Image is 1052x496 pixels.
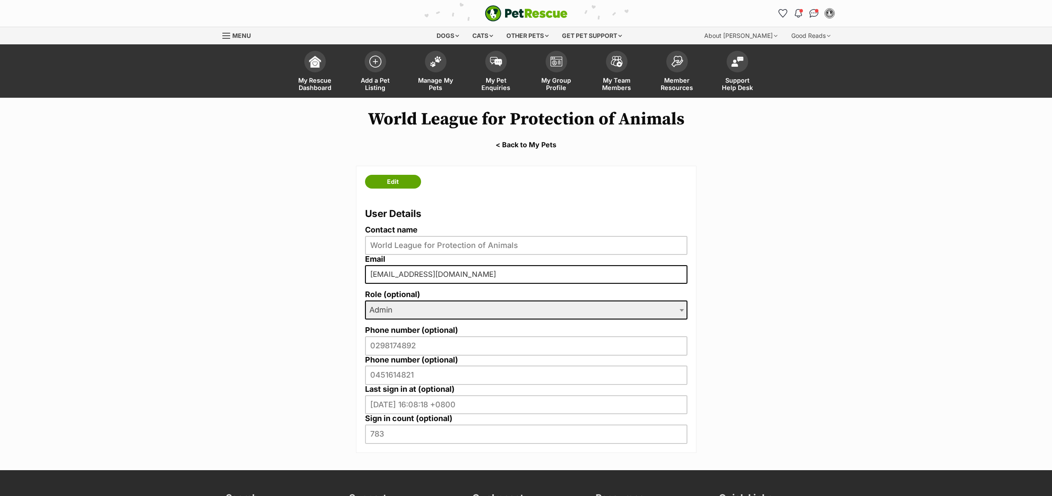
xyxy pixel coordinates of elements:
label: Contact name [365,226,687,235]
a: Member Resources [647,46,707,98]
span: Admin [365,301,687,319]
div: Good Reads [785,27,837,44]
div: About [PERSON_NAME] [698,27,784,44]
span: My Team Members [597,77,636,91]
img: member-resources-icon-8e73f808a243e03378d46382f2149f9095a855e16c252ad45f914b54edf8863c.svg [671,56,683,67]
span: Member Resources [658,77,696,91]
span: My Rescue Dashboard [296,77,334,91]
a: Manage My Pets [406,46,466,98]
span: Admin [366,304,401,316]
img: pet-enquiries-icon-7e3ad2cf08bfb03b45e93fb7055b45f3efa6380592205ae92323e6603595dc1f.svg [490,57,502,66]
span: User Details [365,208,421,219]
a: Conversations [807,6,821,20]
a: Add a Pet Listing [345,46,406,98]
img: add-pet-listing-icon-0afa8454b4691262ce3f59096e99ab1cd57d4a30225e0717b998d2c9b9846f56.svg [369,56,381,68]
a: My Group Profile [526,46,587,98]
a: My Pet Enquiries [466,46,526,98]
img: group-profile-icon-3fa3cf56718a62981997c0bc7e787c4b2cf8bcc04b72c1350f741eb67cf2f40e.svg [550,56,562,67]
a: My Team Members [587,46,647,98]
span: Menu [232,32,251,39]
div: Get pet support [556,27,628,44]
img: World League for Protection of Animals profile pic [825,9,834,18]
div: Dogs [431,27,465,44]
label: Sign in count (optional) [365,414,687,423]
label: Phone number (optional) [365,326,687,335]
img: team-members-icon-5396bd8760b3fe7c0b43da4ab00e1e3bb1a5d9ba89233759b79545d2d3fc5d0d.svg [611,56,623,67]
img: notifications-46538b983faf8c2785f20acdc204bb7945ddae34d4c08c2a6579f10ce5e182be.svg [795,9,802,18]
a: PetRescue [485,5,568,22]
button: My account [823,6,837,20]
label: Role (optional) [365,290,687,299]
img: help-desk-icon-fdf02630f3aa405de69fd3d07c3f3aa587a6932b1a1747fa1d2bba05be0121f9.svg [731,56,743,67]
label: Phone number (optional) [365,356,687,365]
div: Other pets [500,27,555,44]
div: Cats [466,27,499,44]
img: logo-e224e6f780fb5917bec1dbf3a21bbac754714ae5b6737aabdf751b685950b380.svg [485,5,568,22]
a: Edit [365,175,421,189]
img: dashboard-icon-eb2f2d2d3e046f16d808141f083e7271f6b2e854fb5c12c21221c1fb7104beca.svg [309,56,321,68]
span: Add a Pet Listing [356,77,395,91]
span: My Group Profile [537,77,576,91]
img: chat-41dd97257d64d25036548639549fe6c8038ab92f7586957e7f3b1b290dea8141.svg [809,9,818,18]
a: Favourites [776,6,790,20]
img: manage-my-pets-icon-02211641906a0b7f246fdf0571729dbe1e7629f14944591b6c1af311fb30b64b.svg [430,56,442,67]
a: My Rescue Dashboard [285,46,345,98]
label: Last sign in at (optional) [365,385,687,394]
span: Support Help Desk [718,77,757,91]
ul: Account quick links [776,6,837,20]
a: Menu [222,27,257,43]
label: Email [365,255,687,264]
span: Manage My Pets [416,77,455,91]
a: Support Help Desk [707,46,768,98]
button: Notifications [792,6,805,20]
span: My Pet Enquiries [477,77,515,91]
